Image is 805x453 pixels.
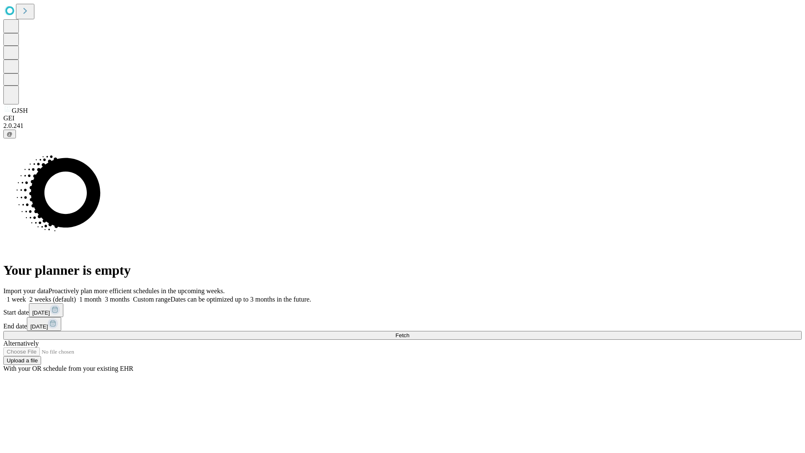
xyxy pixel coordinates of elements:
button: [DATE] [27,317,61,331]
span: Import your data [3,287,49,294]
div: 2.0.241 [3,122,802,130]
div: GEI [3,115,802,122]
button: [DATE] [29,303,63,317]
span: Proactively plan more efficient schedules in the upcoming weeks. [49,287,225,294]
span: 1 week [7,296,26,303]
span: 1 month [79,296,101,303]
h1: Your planner is empty [3,263,802,278]
span: Custom range [133,296,170,303]
span: With your OR schedule from your existing EHR [3,365,133,372]
div: Start date [3,303,802,317]
button: Fetch [3,331,802,340]
span: Alternatively [3,340,39,347]
button: Upload a file [3,356,41,365]
span: @ [7,131,13,137]
span: Dates can be optimized up to 3 months in the future. [171,296,311,303]
span: GJSH [12,107,28,114]
span: [DATE] [30,323,48,330]
span: 3 months [105,296,130,303]
span: [DATE] [32,310,50,316]
span: 2 weeks (default) [29,296,76,303]
span: Fetch [395,332,409,338]
button: @ [3,130,16,138]
div: End date [3,317,802,331]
